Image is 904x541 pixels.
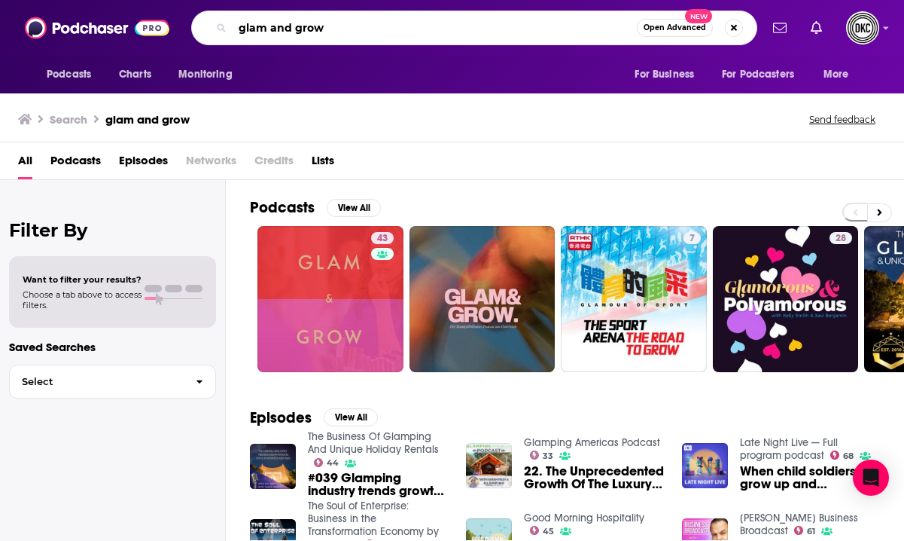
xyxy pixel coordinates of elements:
a: The Business Of Glamping And Unique Holiday Rentals [308,430,439,456]
p: Saved Searches [9,340,216,354]
button: Open AdvancedNew [637,19,713,37]
a: 45 [530,526,555,535]
button: open menu [712,60,816,89]
span: 68 [843,453,854,460]
a: When child soldiers grow up and April Ashley - glamour model and trans pioneer [740,465,880,491]
span: 45 [543,528,554,535]
input: Search podcasts, credits, & more... [233,16,637,40]
div: Search podcasts, credits, & more... [191,11,757,45]
a: 43 [371,232,394,244]
span: Choose a tab above to access filters. [23,289,142,310]
h2: Episodes [250,408,312,427]
button: open menu [168,60,251,89]
span: Monitoring [178,64,232,85]
a: 43 [257,226,403,372]
a: #039 Glamping industry trends growth rate data statistics and size [308,472,448,497]
a: 61 [794,526,816,535]
img: When child soldiers grow up and April Ashley - glamour model and trans pioneer [682,443,728,489]
span: More [823,64,849,85]
button: Select [9,365,216,399]
a: Good Morning Hospitality [524,512,644,524]
span: Networks [186,148,236,179]
span: Podcasts [47,64,91,85]
span: Logged in as DKCMediatech [846,11,879,44]
a: Glamping Americas Podcast [524,436,660,449]
a: Charts [109,60,160,89]
img: #039 Glamping industry trends growth rate data statistics and size [250,444,296,490]
img: 22. The Unprecedented Growth Of The Luxury Camping And Glamping Marketplace [466,443,512,489]
span: 61 [807,528,815,535]
span: 43 [377,231,388,246]
a: All [18,148,32,179]
button: View All [324,408,378,426]
a: 28 [713,226,859,372]
a: Lists [312,148,334,179]
a: 7 [683,232,701,244]
a: PodcastsView All [250,198,381,217]
h2: Filter By [9,219,216,241]
span: For Business [635,64,694,85]
span: Credits [254,148,294,179]
a: Episodes [119,148,168,179]
a: Show notifications dropdown [767,15,793,41]
button: open menu [813,60,868,89]
a: Podcasts [50,148,101,179]
a: 44 [314,458,339,467]
span: 33 [543,453,553,460]
button: open menu [624,60,713,89]
div: Open Intercom Messenger [853,460,889,496]
span: 7 [689,231,695,246]
span: Open Advanced [644,24,706,32]
span: New [685,9,712,23]
button: Show profile menu [846,11,879,44]
a: 33 [530,451,554,460]
span: Want to filter your results? [23,274,142,285]
img: Podchaser - Follow, Share and Rate Podcasts [25,14,169,42]
span: 44 [327,460,339,466]
span: For Podcasters [722,64,794,85]
span: 28 [836,231,846,246]
a: Late Night Live — Full program podcast [740,436,838,462]
span: When child soldiers grow up and [PERSON_NAME] - glamour model and trans pioneer [740,465,880,491]
button: View All [327,199,381,217]
a: Show notifications dropdown [805,15,828,41]
h3: Search [50,112,87,127]
a: 7 [561,226,707,372]
a: 22. The Unprecedented Growth Of The Luxury Camping And Glamping Marketplace [524,465,664,491]
h2: Podcasts [250,198,315,217]
a: EpisodesView All [250,408,378,427]
a: 68 [830,451,854,460]
a: James Sinclair's Business Broadcast [740,512,858,537]
span: Select [10,377,184,387]
button: open menu [36,60,111,89]
a: 28 [829,232,852,244]
h3: glam and grow [105,112,190,127]
img: User Profile [846,11,879,44]
button: Send feedback [805,113,880,126]
span: Charts [119,64,151,85]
